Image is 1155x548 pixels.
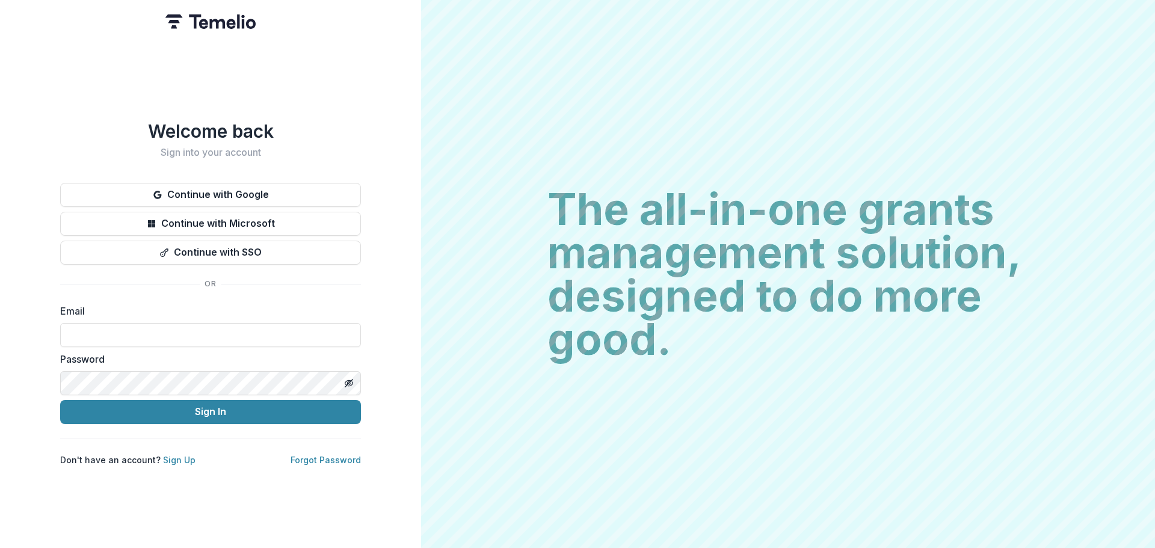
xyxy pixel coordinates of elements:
button: Sign In [60,400,361,424]
label: Email [60,304,354,318]
button: Continue with SSO [60,241,361,265]
p: Don't have an account? [60,454,196,466]
h1: Welcome back [60,120,361,142]
button: Continue with Google [60,183,361,207]
h2: Sign into your account [60,147,361,158]
img: Temelio [165,14,256,29]
button: Continue with Microsoft [60,212,361,236]
button: Toggle password visibility [339,374,359,393]
a: Sign Up [163,455,196,465]
label: Password [60,352,354,366]
a: Forgot Password [291,455,361,465]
